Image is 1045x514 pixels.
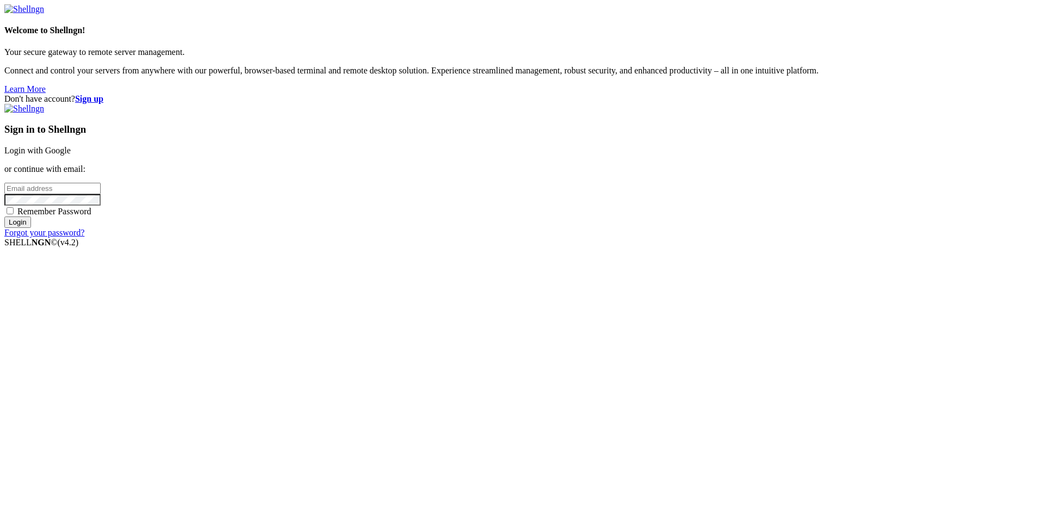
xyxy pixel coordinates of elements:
img: Shellngn [4,4,44,14]
b: NGN [32,238,51,247]
span: Remember Password [17,207,91,216]
span: 4.2.0 [58,238,79,247]
p: or continue with email: [4,164,1041,174]
a: Forgot your password? [4,228,84,237]
span: SHELL © [4,238,78,247]
h4: Welcome to Shellngn! [4,26,1041,35]
p: Your secure gateway to remote server management. [4,47,1041,57]
p: Connect and control your servers from anywhere with our powerful, browser-based terminal and remo... [4,66,1041,76]
input: Remember Password [7,207,14,214]
h3: Sign in to Shellngn [4,123,1041,135]
a: Login with Google [4,146,71,155]
input: Email address [4,183,101,194]
img: Shellngn [4,104,44,114]
input: Login [4,216,31,228]
div: Don't have account? [4,94,1041,104]
a: Learn More [4,84,46,94]
a: Sign up [75,94,103,103]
